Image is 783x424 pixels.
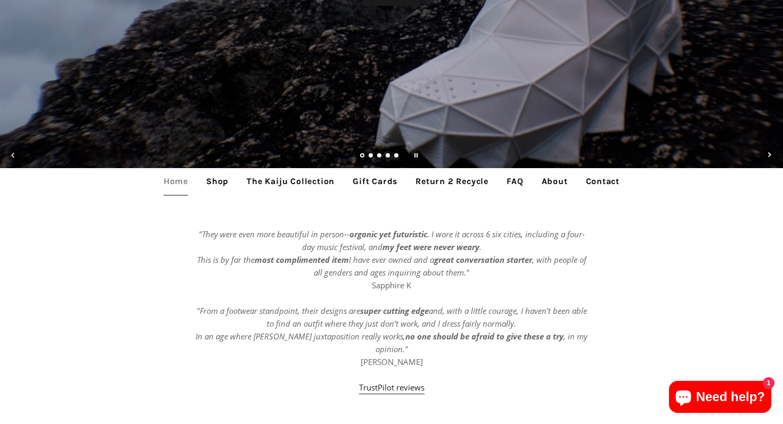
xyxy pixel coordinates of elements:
a: Load slide 3 [377,154,382,159]
strong: great conversation starter [434,254,532,265]
a: Gift Cards [345,168,405,195]
em: I have ever owned and a [349,254,434,265]
a: TrustPilot reviews [359,382,425,394]
a: Load slide 2 [369,154,374,159]
strong: my feet were never weary [382,242,479,252]
button: Previous slide [2,144,25,167]
a: Load slide 4 [386,154,391,159]
em: "They were even more beautiful in person-- [199,229,349,239]
strong: organic yet futuristic [349,229,427,239]
a: Home [156,168,196,195]
a: Contact [578,168,628,195]
button: Next slide [758,144,781,167]
button: Pause slideshow [404,144,428,167]
strong: most complimented item [255,254,349,265]
em: . I wore it across 6 six cities, including a four-day music festival, and [302,229,585,252]
inbox-online-store-chat: Shopify online store chat [666,381,774,415]
em: and, with a little courage, I haven’t been able to find an outfit where they just don’t work, and... [195,305,587,342]
em: "From a footwear standpoint, their designs are [197,305,360,316]
p: Sapphire K [PERSON_NAME] [194,228,589,394]
em: , with people of all genders and ages inquiring about them." [314,254,586,278]
strong: super cutting edge [360,305,429,316]
a: About [534,168,576,195]
strong: no one should be afraid to give these a try [405,331,564,342]
a: Shop [198,168,236,195]
a: FAQ [499,168,531,195]
a: Load slide 5 [394,154,399,159]
a: Return 2 Recycle [407,168,496,195]
a: Slide 1, current [360,154,365,159]
a: The Kaiju Collection [239,168,342,195]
